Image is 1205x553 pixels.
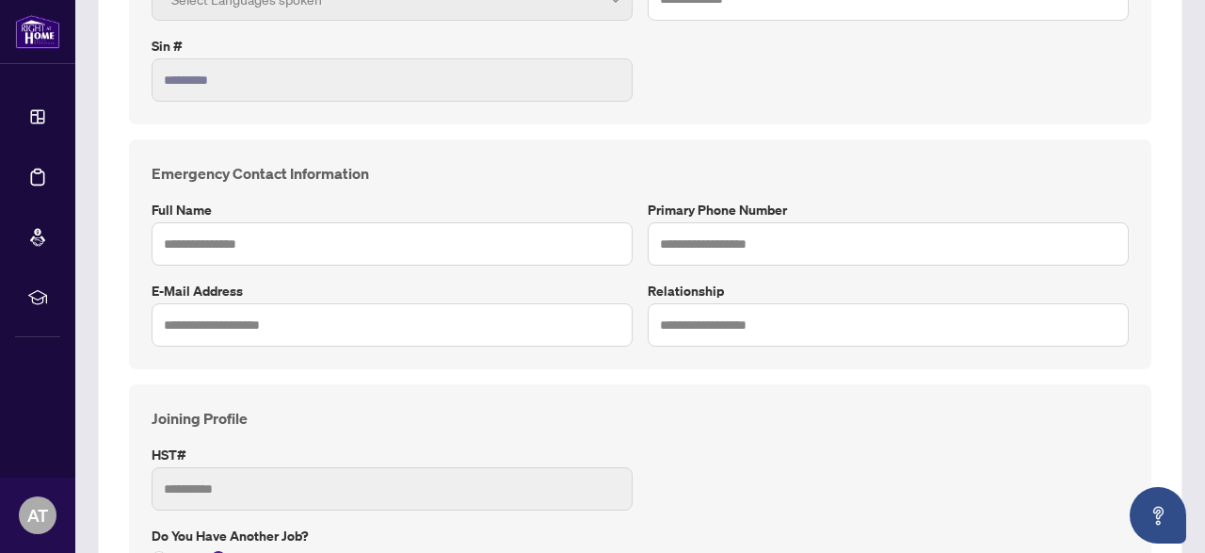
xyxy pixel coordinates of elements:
button: Open asap [1130,487,1186,544]
label: Relationship [648,281,1129,301]
h4: Emergency Contact Information [152,162,1129,185]
label: Full Name [152,200,633,220]
img: logo [15,14,60,49]
label: Primary Phone Number [648,200,1129,220]
label: Sin # [152,36,633,57]
label: HST# [152,445,633,465]
label: E-mail Address [152,281,633,301]
label: Do you have another job? [152,526,1129,546]
span: AT [27,502,48,529]
h4: Joining Profile [152,407,1129,430]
